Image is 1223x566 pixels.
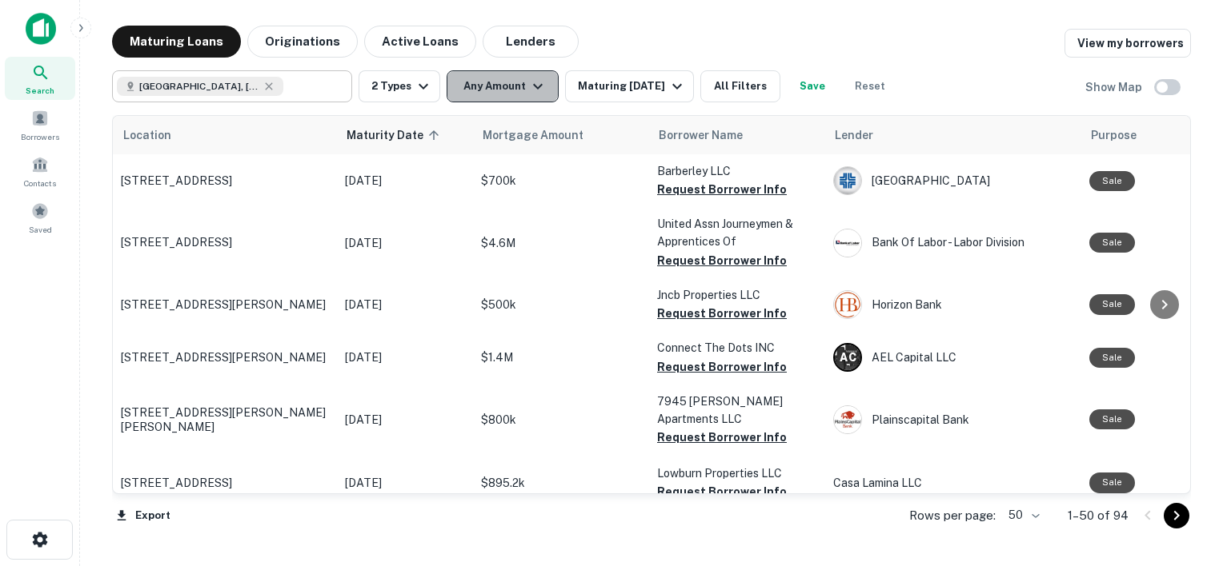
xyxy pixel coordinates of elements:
span: Borrowers [21,130,59,143]
p: $4.6M [481,234,641,252]
button: Lenders [483,26,579,58]
span: Maturity Date [347,126,444,145]
button: 2 Types [359,70,440,102]
button: Export [112,504,174,528]
p: [STREET_ADDRESS][PERSON_NAME][PERSON_NAME] [121,405,329,434]
button: Request Borrower Info [657,482,787,501]
th: Maturity Date [337,116,473,154]
span: Search [26,84,54,97]
span: Saved [29,223,52,236]
p: Lowburn Properties LLC [657,464,817,482]
p: [STREET_ADDRESS] [121,476,329,490]
p: 7945 [PERSON_NAME] Apartments LLC [657,393,817,428]
div: Sale [1089,233,1135,253]
img: picture [834,229,861,257]
button: Request Borrower Info [657,304,787,323]
button: Maturing [DATE] [565,70,694,102]
p: Casa Lamina LLC [833,474,1073,492]
span: Purpose [1091,126,1137,145]
button: All Filters [700,70,780,102]
th: Location [113,116,337,154]
span: [GEOGRAPHIC_DATA], [GEOGRAPHIC_DATA], [GEOGRAPHIC_DATA] [139,79,259,94]
th: Mortgage Amount [473,116,649,154]
p: 1–50 of 94 [1068,506,1129,525]
div: Maturing [DATE] [578,77,687,96]
p: $500k [481,296,641,313]
div: AEL Capital LLC [833,343,1073,372]
th: Borrower Name [649,116,825,154]
th: Lender [825,116,1081,154]
div: Sale [1089,294,1135,314]
p: $1.4M [481,349,641,366]
p: [STREET_ADDRESS][PERSON_NAME] [121,297,329,312]
p: United Assn Journeymen & Apprentices Of [657,215,817,250]
div: Horizon Bank [833,290,1073,319]
p: $700k [481,172,641,189]
div: Plainscapital Bank [833,405,1073,434]
div: Sale [1089,409,1135,429]
button: Request Borrower Info [657,357,787,377]
button: Go to next page [1164,503,1189,528]
button: Request Borrower Info [657,428,787,447]
div: [GEOGRAPHIC_DATA] [833,166,1073,195]
div: Bank Of Labor - Labor Division [833,229,1073,257]
button: Request Borrower Info [657,180,787,199]
button: Originations [247,26,358,58]
div: 50 [1002,504,1042,527]
p: [DATE] [345,411,465,428]
button: Active Loans [364,26,476,58]
span: Location [122,126,171,145]
span: Mortgage Amount [483,126,604,145]
p: Jncb Properties LLC [657,286,817,304]
p: Connect The Dots INC [657,339,817,357]
p: $800k [481,411,641,428]
img: picture [834,291,861,318]
button: Save your search to get updates of matches that match your search criteria. [787,70,838,102]
span: Lender [835,126,873,145]
p: $895.2k [481,474,641,492]
iframe: Chat Widget [1143,438,1223,515]
button: Reset [844,70,896,102]
p: [STREET_ADDRESS][PERSON_NAME] [121,350,329,365]
img: capitalize-icon.png [26,13,56,45]
img: picture [834,167,861,194]
p: [STREET_ADDRESS] [121,173,329,188]
p: [DATE] [345,296,465,313]
p: A C [840,349,856,366]
h6: Show Map [1085,78,1145,96]
div: Sale [1089,348,1135,368]
span: Borrower Name [659,126,743,145]
p: [DATE] [345,349,465,366]
p: [STREET_ADDRESS] [121,235,329,249]
img: picture [834,406,861,433]
a: View my borrowers [1065,29,1191,58]
p: [DATE] [345,474,465,492]
a: Borrowers [5,103,75,146]
a: Contacts [5,149,75,193]
span: Contacts [24,177,56,189]
div: Sale [1089,171,1135,191]
a: Saved [5,196,75,239]
a: Search [5,57,75,100]
p: Rows per page: [909,506,996,525]
p: [DATE] [345,172,465,189]
div: Sale [1089,472,1135,492]
p: [DATE] [345,234,465,252]
p: Barberley LLC [657,162,817,180]
button: Request Borrower Info [657,251,787,270]
button: Any Amount [447,70,559,102]
button: Maturing Loans [112,26,241,58]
